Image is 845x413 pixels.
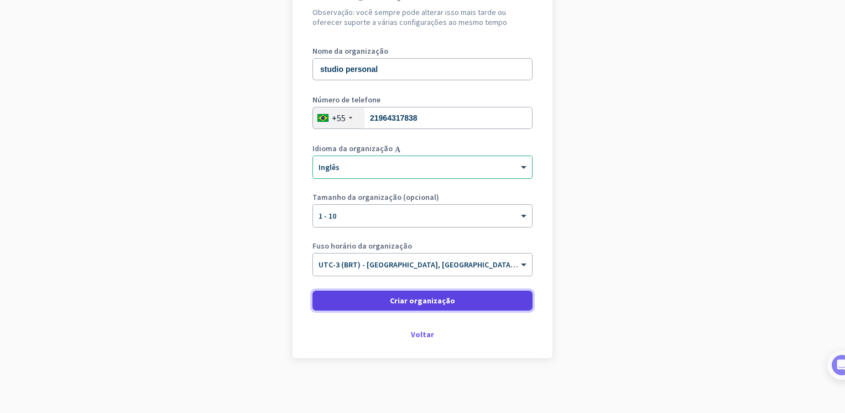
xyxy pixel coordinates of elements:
i: Ajuda [395,144,431,152]
font: Voltar [411,329,434,339]
input: Qual é o nome da sua organização? [312,58,533,80]
label: Idioma da organização [312,144,393,152]
label: Nome da organização [312,47,533,55]
button: Criar organização [312,291,533,311]
label: Número de telefone [312,96,533,104]
label: Fuso horário da organização [312,242,533,250]
div: +55 [332,112,346,123]
h2: Observação: você sempre pode alterar isso mais tarde ou oferecer suporte a várias configurações a... [312,7,533,27]
input: 11 2345-6789 [312,107,533,129]
font: Criar organização [390,296,455,306]
label: Tamanho da organização (opcional) [312,193,533,201]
